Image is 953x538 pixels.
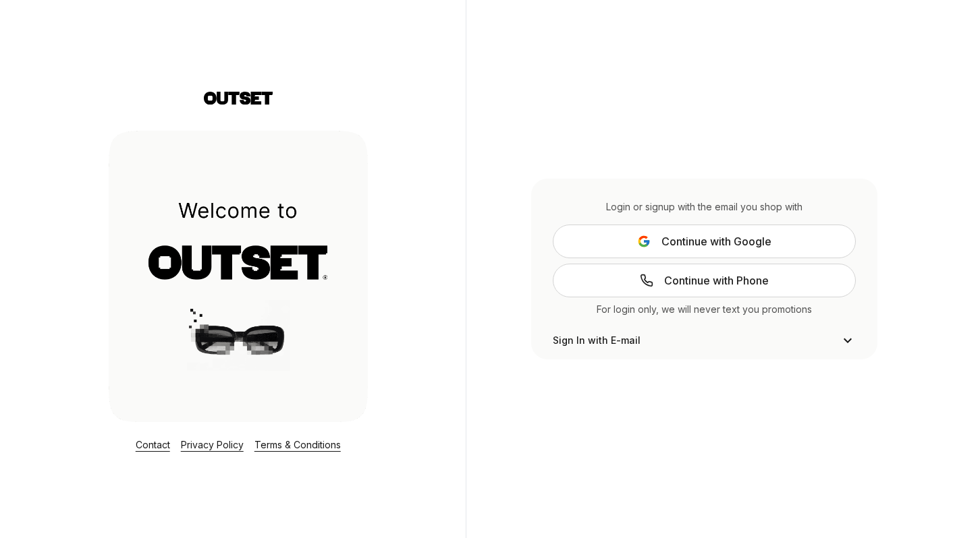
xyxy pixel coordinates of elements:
a: Privacy Policy [181,439,244,450]
a: Contact [136,439,170,450]
a: Continue with Phone [553,264,856,297]
img: Login Layout Image [109,130,368,421]
button: Continue with Google [553,225,856,258]
span: Continue with Google [661,233,771,249]
span: Continue with Phone [664,272,769,289]
button: Sign In with E-mail [553,332,856,349]
span: Sign In with E-mail [553,334,641,347]
div: Login or signup with the email you shop with [553,200,856,214]
a: Terms & Conditions [254,439,341,450]
div: For login only, we will never text you promotions [553,303,856,316]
